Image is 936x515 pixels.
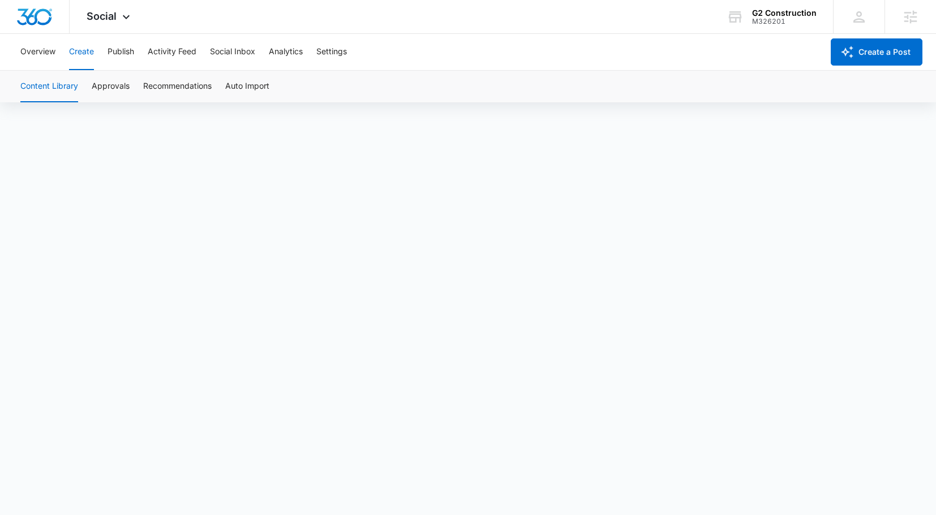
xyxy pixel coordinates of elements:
[20,71,78,102] button: Content Library
[752,8,817,18] div: account name
[148,34,196,70] button: Activity Feed
[92,71,130,102] button: Approvals
[210,34,255,70] button: Social Inbox
[20,34,55,70] button: Overview
[225,71,269,102] button: Auto Import
[269,34,303,70] button: Analytics
[831,38,922,66] button: Create a Post
[316,34,347,70] button: Settings
[143,71,212,102] button: Recommendations
[69,34,94,70] button: Create
[87,10,117,22] span: Social
[752,18,817,25] div: account id
[108,34,134,70] button: Publish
